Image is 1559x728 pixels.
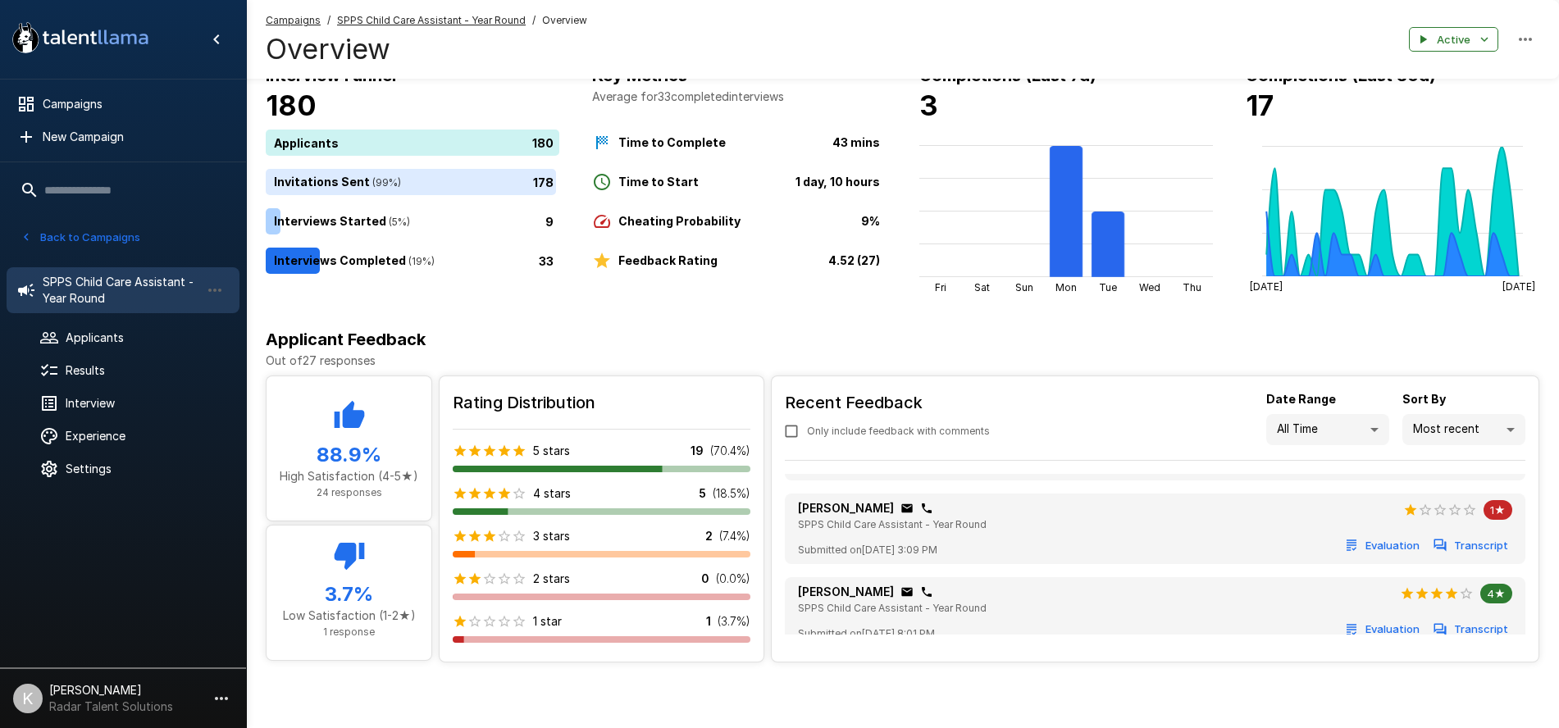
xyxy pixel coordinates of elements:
[618,253,718,267] b: Feedback Rating
[1409,27,1498,52] button: Active
[719,528,750,544] p: ( 7.4 %)
[618,135,726,149] b: Time to Complete
[934,281,946,293] tspan: Fri
[327,12,330,29] span: /
[798,584,894,600] p: [PERSON_NAME]
[545,213,554,230] p: 9
[795,175,880,189] b: 1 day, 10 hours
[1099,281,1117,293] tspan: Tue
[920,585,933,598] div: Click to copy
[533,485,571,502] p: 4 stars
[974,281,990,293] tspan: Sat
[919,89,938,122] b: 3
[266,330,426,349] b: Applicant Feedback
[1484,503,1512,516] span: 1★
[618,214,741,228] b: Cheating Probability
[701,571,709,587] p: 0
[1183,281,1201,293] tspan: Thu
[900,502,914,515] div: Click to copy
[1342,617,1424,642] button: Evaluation
[337,14,526,26] u: SPPS Child Care Assistant - Year Round
[798,500,894,516] p: [PERSON_NAME]
[691,443,704,459] p: 19
[713,485,750,502] p: ( 18.5 %)
[785,389,1003,416] h6: Recent Feedback
[706,613,711,630] p: 1
[828,253,880,267] b: 4.52 (27)
[1402,414,1525,445] div: Most recent
[280,581,418,607] h5: 3.7 %
[1266,392,1336,406] b: Date Range
[533,613,562,630] p: 1 star
[1266,414,1389,445] div: All Time
[453,389,750,416] h6: Rating Distribution
[798,602,987,614] span: SPPS Child Care Assistant - Year Round
[798,518,987,530] span: SPPS Child Care Assistant - Year Round
[266,89,317,122] b: 180
[832,135,880,149] b: 43 mins
[798,542,937,558] span: Submitted on [DATE] 3:09 PM
[533,571,570,587] p: 2 stars
[1139,281,1160,293] tspan: Wed
[1402,392,1446,406] b: Sort By
[1342,533,1424,558] button: Evaluation
[716,571,750,587] p: ( 0.0 %)
[266,32,587,66] h4: Overview
[533,443,570,459] p: 5 stars
[1480,587,1512,600] span: 4★
[323,626,375,638] span: 1 response
[533,528,570,544] p: 3 stars
[1014,281,1032,293] tspan: Sun
[618,175,699,189] b: Time to Start
[705,528,713,544] p: 2
[1430,533,1512,558] button: Transcript
[1055,281,1077,293] tspan: Mon
[900,585,914,598] div: Click to copy
[280,442,418,468] h5: 88.9 %
[592,89,886,105] p: Average for 33 completed interviews
[266,353,1539,369] p: Out of 27 responses
[280,607,418,624] p: Low Satisfaction (1-2★)
[280,468,418,485] p: High Satisfaction (4-5★)
[1430,617,1512,642] button: Transcript
[1502,280,1535,293] tspan: [DATE]
[533,174,554,191] p: 178
[266,14,321,26] u: Campaigns
[920,502,933,515] div: Click to copy
[542,12,587,29] span: Overview
[1246,89,1274,122] b: 17
[798,626,935,642] span: Submitted on [DATE] 8:01 PM
[807,423,990,439] span: Only include feedback with comments
[532,134,554,152] p: 180
[532,12,536,29] span: /
[699,485,706,502] p: 5
[710,443,750,459] p: ( 70.4 %)
[317,486,382,498] span: 24 responses
[539,253,554,270] p: 33
[1250,280,1283,293] tspan: [DATE]
[718,613,750,630] p: ( 3.7 %)
[861,214,880,228] b: 9%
